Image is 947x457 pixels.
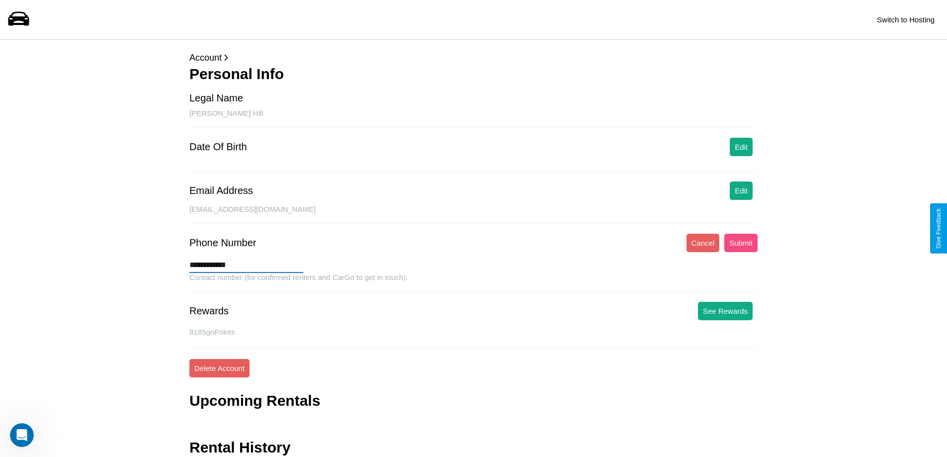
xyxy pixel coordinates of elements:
[698,302,753,320] button: See Rewards
[730,138,753,156] button: Edit
[189,439,290,456] h3: Rental History
[189,205,758,224] div: [EMAIL_ADDRESS][DOMAIN_NAME]
[687,234,720,252] button: Cancel
[10,423,34,447] iframe: Intercom live chat
[724,234,758,252] button: Submit
[189,92,243,104] div: Legal Name
[935,208,942,249] div: Give Feedback
[189,185,253,196] div: Email Address
[189,305,229,317] div: Rewards
[189,50,758,66] p: Account
[872,10,940,29] button: Switch to Hosting
[189,237,257,249] div: Phone Number
[189,325,758,339] p: 8185 goPoints
[189,109,758,128] div: [PERSON_NAME] Hill
[189,141,247,153] div: Date Of Birth
[189,66,758,83] h3: Personal Info
[730,182,753,200] button: Edit
[189,273,758,292] div: Contact number (for confirmed renters and CarGo to get in touch).
[189,359,250,377] button: Delete Account
[189,392,320,409] h3: Upcoming Rentals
